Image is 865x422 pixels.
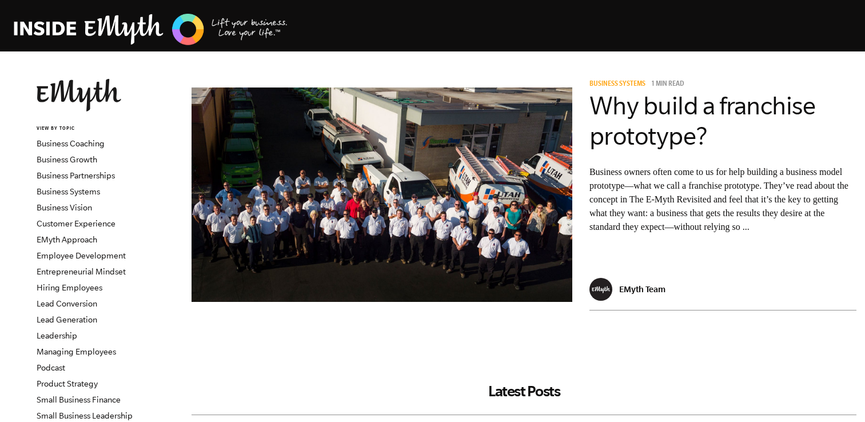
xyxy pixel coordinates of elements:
[589,81,645,89] span: Business Systems
[37,267,126,276] a: Entrepreneurial Mindset
[37,187,100,196] a: Business Systems
[37,251,126,260] a: Employee Development
[14,12,288,47] img: EMyth Business Coaching
[37,79,121,112] img: EMyth
[37,283,102,292] a: Hiring Employees
[37,331,77,340] a: Leadership
[37,219,115,228] a: Customer Experience
[37,363,65,372] a: Podcast
[192,87,572,302] img: business model prototype
[37,347,116,356] a: Managing Employees
[37,411,133,420] a: Small Business Leadership
[589,91,816,150] a: Why build a franchise prototype?
[37,315,97,324] a: Lead Generation
[589,165,856,234] p: Business owners often come to us for help building a business model prototype—what we call a fran...
[37,203,92,212] a: Business Vision
[37,171,115,180] a: Business Partnerships
[37,125,174,133] h6: VIEW BY TOPIC
[589,278,612,301] img: EMyth Team - EMyth
[37,379,98,388] a: Product Strategy
[192,383,856,400] h2: Latest Posts
[37,139,105,148] a: Business Coaching
[37,299,97,308] a: Lead Conversion
[651,81,684,89] p: 1 min read
[37,235,97,244] a: EMyth Approach
[37,395,121,404] a: Small Business Finance
[619,284,665,294] p: EMyth Team
[589,81,649,89] a: Business Systems
[37,155,97,164] a: Business Growth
